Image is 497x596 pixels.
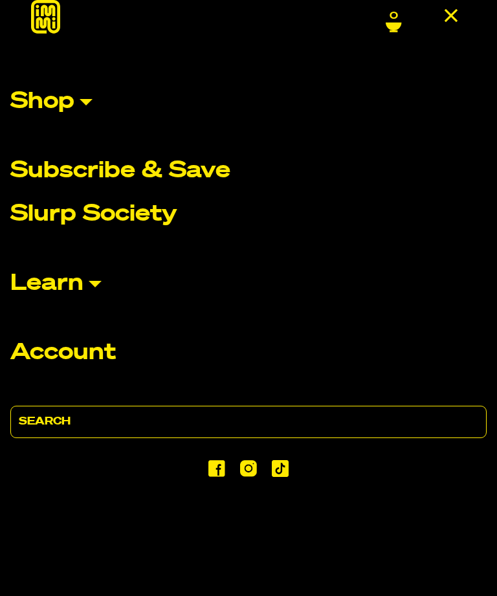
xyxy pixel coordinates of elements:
p: Account [10,342,116,364]
p: Subscribe & Save [10,160,230,182]
a: Subscribe & Save [10,160,487,182]
a: Learn [10,247,487,321]
a: Shop [10,65,487,139]
input: Search [10,406,487,438]
img: Instagram [240,460,256,477]
a: Account [10,342,487,364]
p: Learn [10,272,83,295]
p: Shop [10,91,74,113]
img: Facebook [208,460,225,477]
img: TikTok [272,460,289,477]
a: Slurp Society [10,203,487,226]
p: Slurp Society [10,203,177,226]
